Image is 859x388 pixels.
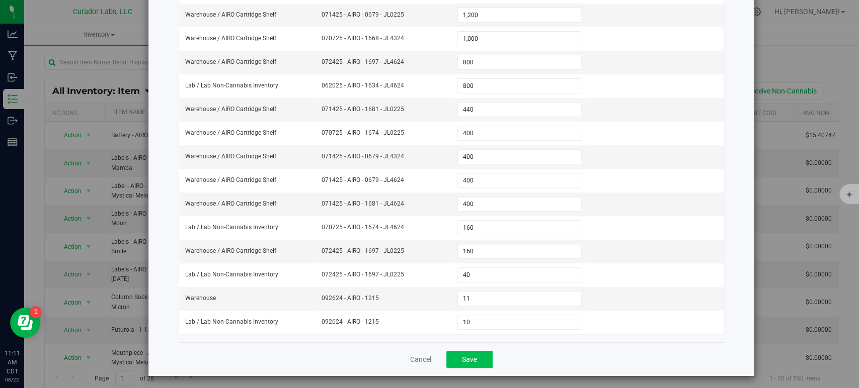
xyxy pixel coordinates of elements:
[322,81,445,90] span: 062025 - AIRO - 1634 - JL4624
[322,199,445,209] span: 071425 - AIRO - 1681 - JL4624
[322,294,445,303] span: 092624 - AIRO - 1215
[322,10,445,20] span: 071425 - AIRO - 0679 - JL0225
[458,173,581,187] input: 400
[458,244,581,258] input: 160
[322,105,445,114] span: 071425 - AIRO - 1681 - JL0225
[185,128,276,138] span: Warehouse / AIRO Cartridge Shelf
[322,223,445,232] span: 070725 - AIRO - 1674 - JL4624
[458,292,581,306] input: 11
[185,199,276,209] span: Warehouse / AIRO Cartridge Shelf
[185,34,276,43] span: Warehouse / AIRO Cartridge Shelf
[410,354,431,364] a: Cancel
[458,315,581,329] input: 10
[185,57,276,67] span: Warehouse / AIRO Cartridge Shelf
[185,223,278,232] span: Lab / Lab Non-Cannabis Inventory
[458,103,581,117] input: 440
[185,10,276,20] span: Warehouse / AIRO Cartridge Shelf
[185,317,278,327] span: Lab / Lab Non-Cannabis Inventory
[185,81,278,90] span: Lab / Lab Non-Cannabis Inventory
[458,126,581,140] input: 400
[322,128,445,138] span: 070725 - AIRO - 1674 - JL0225
[458,55,581,69] input: 800
[185,270,278,279] span: Lab / Lab Non-Cannabis Inventory
[185,105,276,114] span: Warehouse / AIRO Cartridge Shelf
[322,175,445,185] span: 071425 - AIRO - 0679 - JL4624
[322,317,445,327] span: 092624 - AIRO - 1215
[458,221,581,235] input: 160
[458,32,581,46] input: 1,000
[458,79,581,93] input: 800
[446,351,493,368] button: Save
[458,268,581,282] input: 40
[185,294,216,303] span: Warehouse
[185,152,276,161] span: Warehouse / AIRO Cartridge Shelf
[458,150,581,164] input: 400
[458,197,581,211] input: 400
[322,152,445,161] span: 071425 - AIRO - 0679 - JL4324
[322,246,445,256] span: 072425 - AIRO - 1697 - JL0225
[462,355,477,363] span: Save
[322,57,445,67] span: 072425 - AIRO - 1697 - JL4624
[322,34,445,43] span: 070725 - AIRO - 1668 - JL4324
[458,8,581,22] input: 1,200
[10,308,40,338] iframe: Resource center
[185,246,276,256] span: Warehouse / AIRO Cartridge Shelf
[30,306,42,318] iframe: Resource center unread badge
[185,175,276,185] span: Warehouse / AIRO Cartridge Shelf
[322,270,445,279] span: 072425 - AIRO - 1697 - JL0225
